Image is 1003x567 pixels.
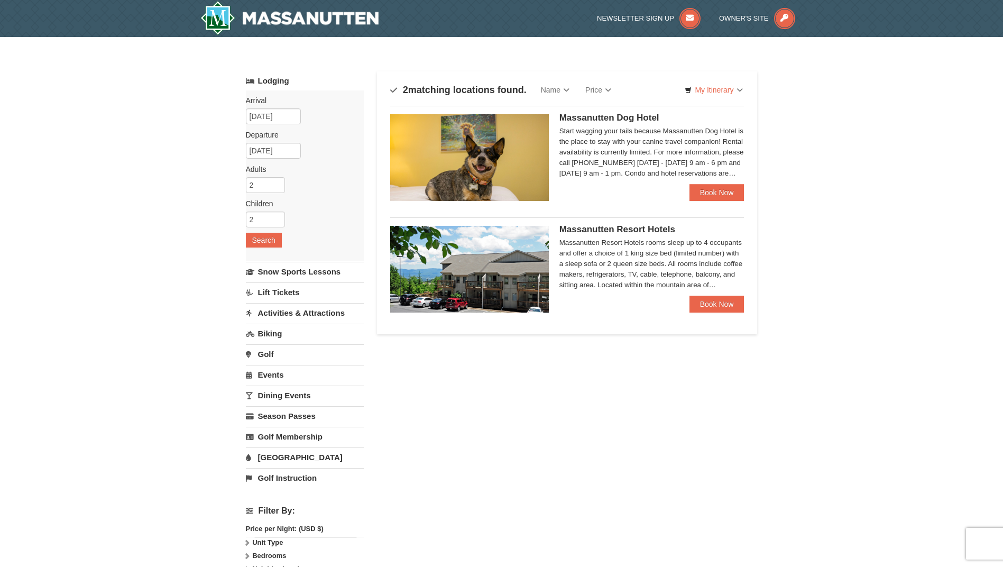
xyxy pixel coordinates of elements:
[252,538,283,546] strong: Unit Type
[719,14,795,22] a: Owner's Site
[200,1,379,35] a: Massanutten Resort
[246,164,356,175] label: Adults
[597,14,701,22] a: Newsletter Sign Up
[246,427,364,446] a: Golf Membership
[689,184,744,201] a: Book Now
[533,79,577,100] a: Name
[246,303,364,323] a: Activities & Attractions
[597,14,674,22] span: Newsletter Sign Up
[390,85,527,95] h4: matching locations found.
[577,79,619,100] a: Price
[200,1,379,35] img: Massanutten Resort Logo
[559,126,744,179] div: Start wagging your tails because Massanutten Dog Hotel is the place to stay with your canine trav...
[719,14,769,22] span: Owner's Site
[559,224,675,234] span: Massanutten Resort Hotels
[246,262,364,281] a: Snow Sports Lessons
[246,198,356,209] label: Children
[246,447,364,467] a: [GEOGRAPHIC_DATA]
[246,468,364,488] a: Golf Instruction
[246,406,364,426] a: Season Passes
[246,386,364,405] a: Dining Events
[246,95,356,106] label: Arrival
[246,506,364,516] h4: Filter By:
[678,82,749,98] a: My Itinerary
[559,113,659,123] span: Massanutten Dog Hotel
[246,282,364,302] a: Lift Tickets
[390,114,549,201] img: 27428181-5-81c892a3.jpg
[246,344,364,364] a: Golf
[246,130,356,140] label: Departure
[252,552,286,560] strong: Bedrooms
[246,365,364,385] a: Events
[246,71,364,90] a: Lodging
[246,324,364,343] a: Biking
[390,226,549,313] img: 19219026-1-e3b4ac8e.jpg
[246,525,324,533] strong: Price per Night: (USD $)
[559,237,744,290] div: Massanutten Resort Hotels rooms sleep up to 4 occupants and offer a choice of 1 king size bed (li...
[246,233,282,248] button: Search
[689,296,744,313] a: Book Now
[403,85,408,95] span: 2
